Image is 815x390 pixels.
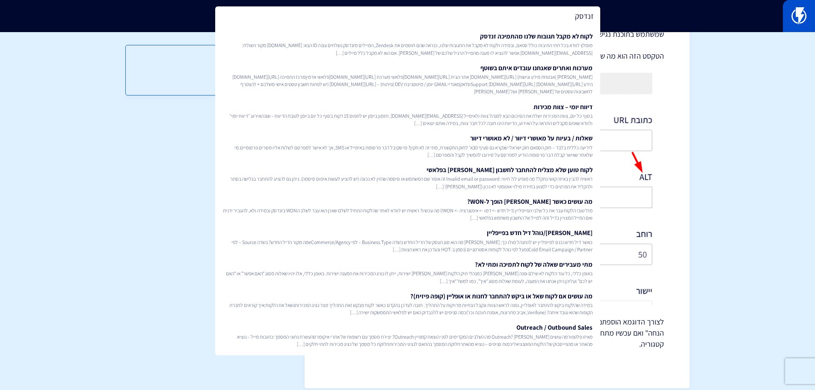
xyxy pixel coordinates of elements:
[223,301,593,316] span: במידה שהלקוח ביקש להתחבר לאופליין, נפנה לראש הצוות ונקבל הנחיות מדויקות על התהליך. חובה לעדכן בהק...
[223,112,593,127] span: בסוף כל יום, צוות המכירות ישלח את הסיכום הבא למנהל צוות ולאימייל [EMAIL_ADDRESS][DOMAIN_NAME]. תז...
[219,194,596,225] a: מה עושים כאשר [PERSON_NAME] הופך ל-WON?מזל טוב! הלקוח עבר את כל שלבי הפייפליין (דיל חדש -> דמו ->...
[219,60,596,99] a: מערכות ואתרים שאנחנו עובדים איתם בשוטף[PERSON_NAME] (אבטחת מידע וגישות) [URL][DOMAIN_NAME] אתר הב...
[223,42,593,56] span: מומלץ לוודא בכל תתי התיבות כולל ספאם, ובמידה ולקוח לא מקבל את התגובות שלנו, כנראה שהם חוסמים את Z...
[223,333,593,348] span: מאיזו פלטפורמה עושים Outreach? [PERSON_NAME] מה השלבים המקדימים לפני הוצאת קמפיין Outreach? יצירת...
[219,288,596,320] a: מה עושים אם לקוח שאל או ביקש להתחבר לחנות או אופליין (קופה פיזית)?במידה שהלקוח ביקש להתחבר לאופלי...
[219,162,596,194] a: לקוח טוען שלא מצליח להתחבר לחשבון [PERSON_NAME] בפלאשיראשית להבין באיזה קושי נתקל? מה מופיע לו? ח...
[219,225,596,256] a: [PERSON_NAME]/נוהל דיל חדש בפייפלייןכאשר דיל חדש נכנס לפייפליין יש להתנהל מולו כך: [PERSON_NAME] ...
[223,207,593,221] span: מזל טוב! הלקוח עבר את כל שלבי הפייפליין (דיל חדש -> דמו -> אינטגרציה -> WON!) מה עכשיו? ראשית יש ...
[219,99,596,131] a: דיווח יומי – צוות מכירותבסוף כל יום, צוות המכירות ישלח את הסיכום הבא למנהל צוות ולאימייל [EMAIL_A...
[215,6,600,26] input: חיפוש מהיר...
[223,73,593,95] span: [PERSON_NAME] (אבטחת מידע וגישות) [URL][DOMAIN_NAME] אתר הבית [URL][DOMAIN_NAME]פלאשי מערכת [URL]...
[223,270,593,284] span: באופן כללי, כל עוד הלקוח לא שילם ופנה [PERSON_NAME] כמנהלי תיק הלקוח [PERSON_NAME] ישירות, ייתן ל...
[219,28,596,60] a: לקוח לא מקבל תגובות שלנו מהתמיכה זנדסקמומלץ לוודא בכל תתי התיבות כולל ספאם, ובמידה ולקוח לא מקבל ...
[223,238,593,253] span: כאשר דיל חדש נכנס לפייפליין יש להתנהל מולו כך: [PERSON_NAME] מה הוא סוג העסק של הדיל החדש בשדה Bu...
[219,256,596,288] a: מתי מעבירים שאלה של לקוח לתמיכה ומתי לא?באופן כללי, כל עוד הלקוח לא שילם ופנה [PERSON_NAME] כמנהל...
[143,63,271,74] h3: תוכן
[219,130,596,162] a: שאלות / בעיות על מאושרי דיוור / לא מאושרי דיוורלידיעה כללית בלבד – חוק הספאם חוק ישראלי שנקרא גם ...
[219,319,596,351] a: Outreach / Outbound Salesמאיזו פלטפורמה עושים Outreach? [PERSON_NAME] מה השלבים המקדימים לפני הוצ...
[223,144,593,158] span: לידיעה כללית בלבד – חוק הספאם חוק ישראלי שנקרא גם סעיף 30א’ לחוק התקשורת, מתי זה לא תקין? מי שקיב...
[223,175,593,190] span: ראשית להבין באיזה קושי נתקל? מה מופיע לו? חיווי: Invalid email or password זה אומר שם המשתמש או ס...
